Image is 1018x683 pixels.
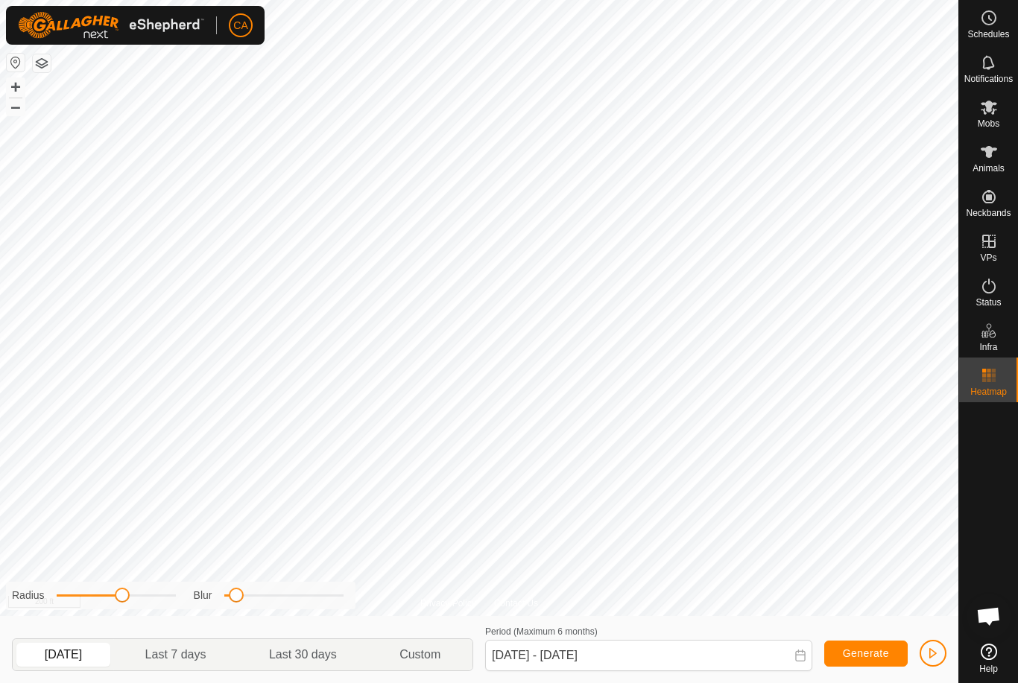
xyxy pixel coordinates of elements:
[970,387,1007,396] span: Heatmap
[494,597,538,610] a: Contact Us
[978,119,999,128] span: Mobs
[980,253,996,262] span: VPs
[7,98,25,115] button: –
[973,164,1005,173] span: Animals
[7,54,25,72] button: Reset Map
[399,646,440,664] span: Custom
[967,30,1009,39] span: Schedules
[485,626,598,637] label: Period (Maximum 6 months)
[824,641,908,667] button: Generate
[979,664,998,673] span: Help
[420,597,476,610] a: Privacy Policy
[976,298,1001,307] span: Status
[145,646,206,664] span: Last 7 days
[233,18,247,34] span: CA
[12,588,45,603] label: Radius
[7,78,25,96] button: +
[269,646,337,664] span: Last 30 days
[959,638,1018,679] a: Help
[194,588,212,603] label: Blur
[843,647,889,659] span: Generate
[966,209,1011,217] span: Neckbands
[964,74,1013,83] span: Notifications
[33,54,51,72] button: Map Layers
[979,343,997,352] span: Infra
[967,594,1011,638] div: Open chat
[45,646,82,664] span: [DATE]
[18,12,204,39] img: Gallagher Logo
